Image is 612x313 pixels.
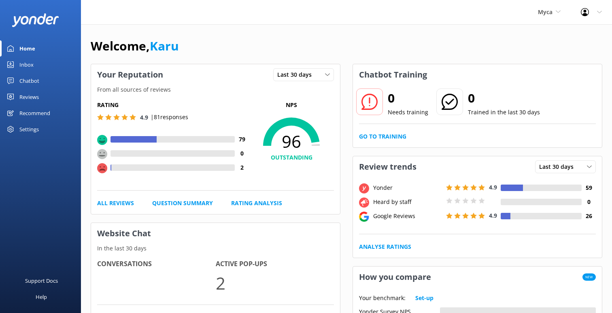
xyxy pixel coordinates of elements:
div: Reviews [19,89,39,105]
h4: 0 [235,149,249,158]
span: 4.9 [140,113,148,121]
a: All Reviews [97,199,134,208]
img: yonder-white-logo.png [12,13,59,27]
span: New [582,273,596,281]
div: Inbox [19,57,34,73]
h1: Welcome, [91,36,179,56]
h3: Review trends [353,156,423,177]
span: Last 30 days [277,70,317,79]
span: Last 30 days [539,162,578,171]
h4: 79 [235,135,249,144]
p: 2 [216,269,334,296]
h3: Your Reputation [91,64,169,85]
a: Question Summary [152,199,213,208]
span: 4.9 [489,212,497,219]
h4: OUTSTANDING [249,153,334,162]
a: Analyse Ratings [359,242,411,251]
div: Heard by staff [371,197,444,206]
p: Needs training [388,108,428,117]
p: In the last 30 days [91,244,340,253]
h2: 0 [468,88,540,108]
a: Karu [150,38,179,54]
div: Settings [19,121,39,137]
div: Help [36,289,47,305]
p: NPS [249,101,334,109]
h3: Chatbot Training [353,64,433,85]
div: Yonder [371,183,444,192]
div: Support Docs [25,273,58,289]
div: Google Reviews [371,212,444,221]
span: Myca [538,8,552,16]
h5: Rating [97,101,249,109]
h2: 0 [388,88,428,108]
p: | 81 responses [151,113,188,122]
h4: 26 [582,212,596,221]
div: Chatbot [19,73,39,89]
h4: 2 [235,163,249,172]
a: Set-up [415,294,433,302]
p: Your benchmark: [359,294,406,302]
div: Home [19,40,35,57]
h3: How you compare [353,267,437,288]
h4: 0 [582,197,596,206]
span: 96 [249,131,334,151]
h4: Active Pop-ups [216,259,334,269]
div: Recommend [19,105,50,121]
p: From all sources of reviews [91,85,340,94]
h3: Website Chat [91,223,340,244]
h4: 59 [582,183,596,192]
a: Go to Training [359,132,406,141]
span: 4.9 [489,183,497,191]
h4: Conversations [97,259,216,269]
a: Rating Analysis [231,199,282,208]
p: Trained in the last 30 days [468,108,540,117]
